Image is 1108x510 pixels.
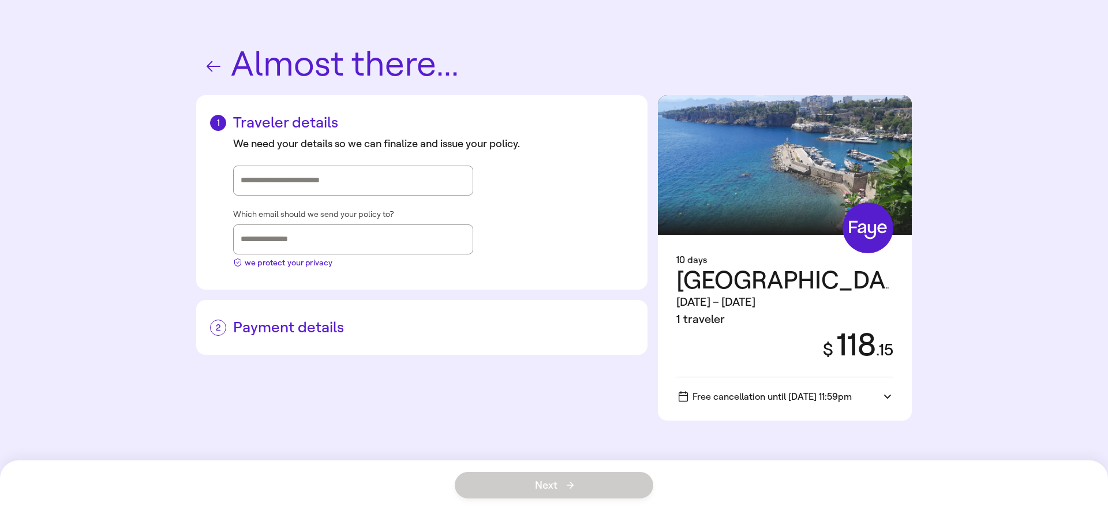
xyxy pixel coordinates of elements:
span: . 15 [876,340,893,359]
div: 1 traveler [676,311,893,328]
span: Free cancellation until [DATE] 11:59pm [679,391,852,402]
div: We need your details so we can finalize and issue your policy. [233,136,634,152]
h2: Traveler details [210,114,634,132]
h2: Payment details [210,318,634,336]
span: $ [823,339,833,360]
input: Street address, city, state [241,172,466,189]
h1: Almost there... [196,46,912,84]
span: we protect your privacy [245,257,332,269]
span: Next [535,480,574,490]
div: [DATE] – [DATE] [676,294,893,311]
span: [GEOGRAPHIC_DATA] [676,266,919,295]
button: Next [455,472,653,498]
div: 10 days [676,253,893,267]
div: 118 [809,328,893,362]
span: Which email should we send your policy to? [233,209,394,220]
button: we protect your privacy [233,254,332,269]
